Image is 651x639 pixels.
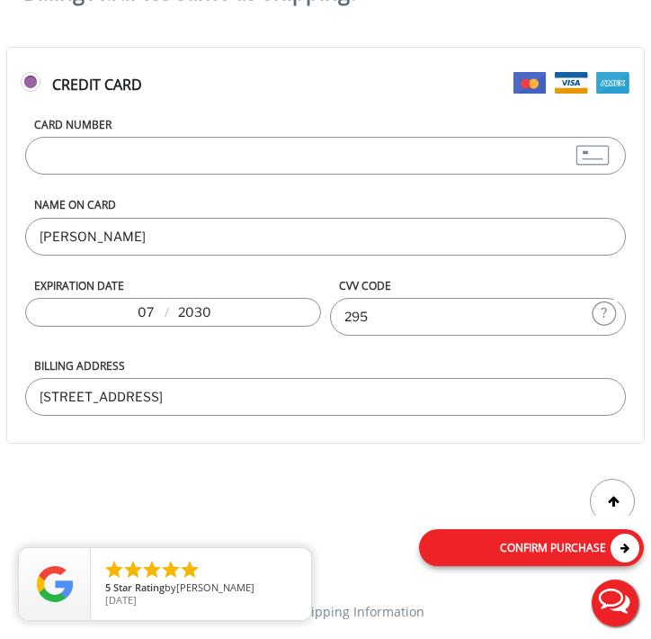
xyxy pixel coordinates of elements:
[21,75,630,113] label: Credit Card
[176,580,254,594] span: [PERSON_NAME]
[37,566,73,602] img: Review Rating
[122,559,144,580] li: 
[105,582,297,595] span: by
[162,303,171,321] span: /
[105,580,111,594] span: 5
[113,580,165,594] span: Star Rating
[179,559,201,580] li: 
[25,117,626,132] label: Card Number
[419,529,644,566] a: Confirm purchase
[105,593,137,607] span: [DATE]
[134,301,156,323] input: MM
[103,559,125,580] li: 
[240,594,424,621] a: Return Shipping Information
[160,559,182,580] li: 
[330,278,626,293] label: CVV Code
[25,278,321,293] label: Expiration Date
[579,567,651,639] button: Live Chat
[25,197,626,212] label: Name on Card
[25,358,626,373] label: Billing Address
[141,559,163,580] li: 
[176,301,212,323] input: YYYY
